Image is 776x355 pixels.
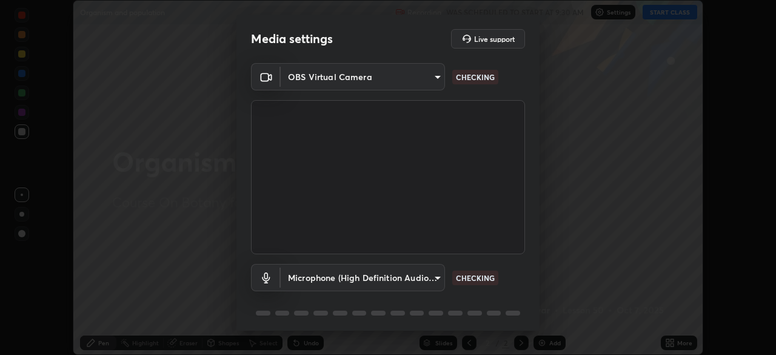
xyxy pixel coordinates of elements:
[281,264,445,291] div: OBS Virtual Camera
[456,272,495,283] p: CHECKING
[251,31,333,47] h2: Media settings
[281,63,445,90] div: OBS Virtual Camera
[474,35,515,42] h5: Live support
[456,72,495,83] p: CHECKING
